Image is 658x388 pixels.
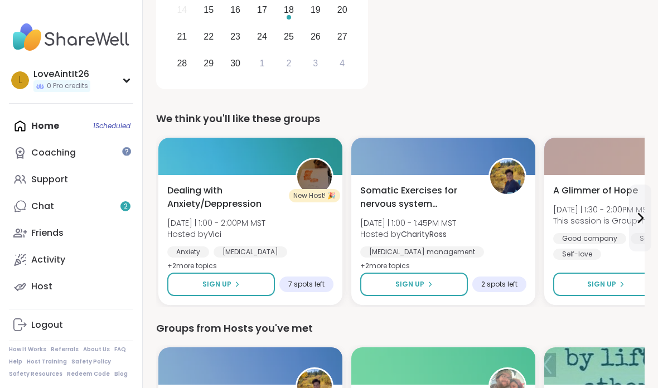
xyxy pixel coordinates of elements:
a: Host Training [27,358,67,366]
span: [DATE] | 1:00 - 1:45PM MST [360,217,456,229]
div: Choose Sunday, September 21st, 2025 [170,25,194,48]
div: Choose Friday, October 3rd, 2025 [303,51,327,75]
div: Chat [31,200,54,212]
span: Hosted by [167,229,265,240]
span: Hosted by [360,229,456,240]
span: A Glimmer of Hope [553,184,638,197]
div: Choose Friday, September 26th, 2025 [303,25,327,48]
div: Good company [553,233,626,244]
img: ShareWell Nav Logo [9,18,133,57]
div: 20 [337,2,347,17]
a: Host [9,273,133,300]
a: Help [9,358,22,366]
iframe: Spotlight [122,147,131,156]
div: Choose Thursday, October 2nd, 2025 [277,51,301,75]
span: Dealing with Anxiety/Deppression [167,184,283,211]
div: 4 [340,56,345,71]
a: Support [9,166,133,193]
div: [MEDICAL_DATA] management [360,246,484,258]
span: [DATE] | 1:00 - 2:00PM MST [167,217,265,229]
div: 25 [284,29,294,44]
a: Logout [9,312,133,338]
div: Support [31,173,68,186]
div: 17 [257,2,267,17]
b: CharityRoss [401,229,447,240]
span: Sign Up [395,279,424,289]
div: 18 [284,2,294,17]
div: LoveAintIt26 [33,68,90,80]
div: Friends [31,227,64,239]
div: 22 [204,29,214,44]
a: Friends [9,220,133,246]
span: 2 [124,202,128,211]
div: 29 [204,56,214,71]
div: 15 [204,2,214,17]
div: 19 [311,2,321,17]
div: Choose Sunday, September 28th, 2025 [170,51,194,75]
div: 27 [337,29,347,44]
div: 23 [230,29,240,44]
a: Coaching [9,139,133,166]
img: Vici [297,159,332,194]
div: 24 [257,29,267,44]
div: 14 [177,2,187,17]
span: L [18,73,22,88]
button: Sign Up [360,273,468,296]
div: New Host! 🎉 [289,189,340,202]
span: Sign Up [587,279,616,289]
div: 26 [311,29,321,44]
a: Activity [9,246,133,273]
span: 0 Pro credits [47,81,88,91]
a: Safety Policy [71,358,111,366]
a: Referrals [51,346,79,353]
a: Chat2 [9,193,133,220]
div: 21 [177,29,187,44]
span: Sign Up [202,279,231,289]
img: CharityRoss [490,159,525,194]
div: Groups from Hosts you've met [156,321,645,336]
div: Choose Saturday, October 4th, 2025 [330,51,354,75]
div: Host [31,280,52,293]
div: Coaching [31,147,76,159]
div: Choose Monday, September 22nd, 2025 [197,25,221,48]
a: Safety Resources [9,370,62,378]
button: Sign Up [167,273,275,296]
a: Redeem Code [67,370,110,378]
span: 7 spots left [288,280,325,289]
div: Activity [31,254,65,266]
div: 2 [286,56,291,71]
div: 16 [230,2,240,17]
div: Choose Thursday, September 25th, 2025 [277,25,301,48]
div: 28 [177,56,187,71]
div: [MEDICAL_DATA] [214,246,287,258]
div: Self-love [553,249,601,260]
a: How It Works [9,346,46,353]
span: Somatic Exercises for nervous system regulation [360,184,476,211]
div: Choose Saturday, September 27th, 2025 [330,25,354,48]
b: Vici [208,229,221,240]
a: Blog [114,370,128,378]
span: 2 spots left [481,280,517,289]
div: Logout [31,319,63,331]
div: We think you'll like these groups [156,111,645,127]
div: Choose Tuesday, September 30th, 2025 [224,51,248,75]
div: Choose Wednesday, October 1st, 2025 [250,51,274,75]
a: FAQ [114,346,126,353]
div: 1 [260,56,265,71]
div: 30 [230,56,240,71]
div: Choose Monday, September 29th, 2025 [197,51,221,75]
div: Anxiety [167,246,209,258]
div: 3 [313,56,318,71]
div: Choose Wednesday, September 24th, 2025 [250,25,274,48]
div: Choose Tuesday, September 23rd, 2025 [224,25,248,48]
a: About Us [83,346,110,353]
